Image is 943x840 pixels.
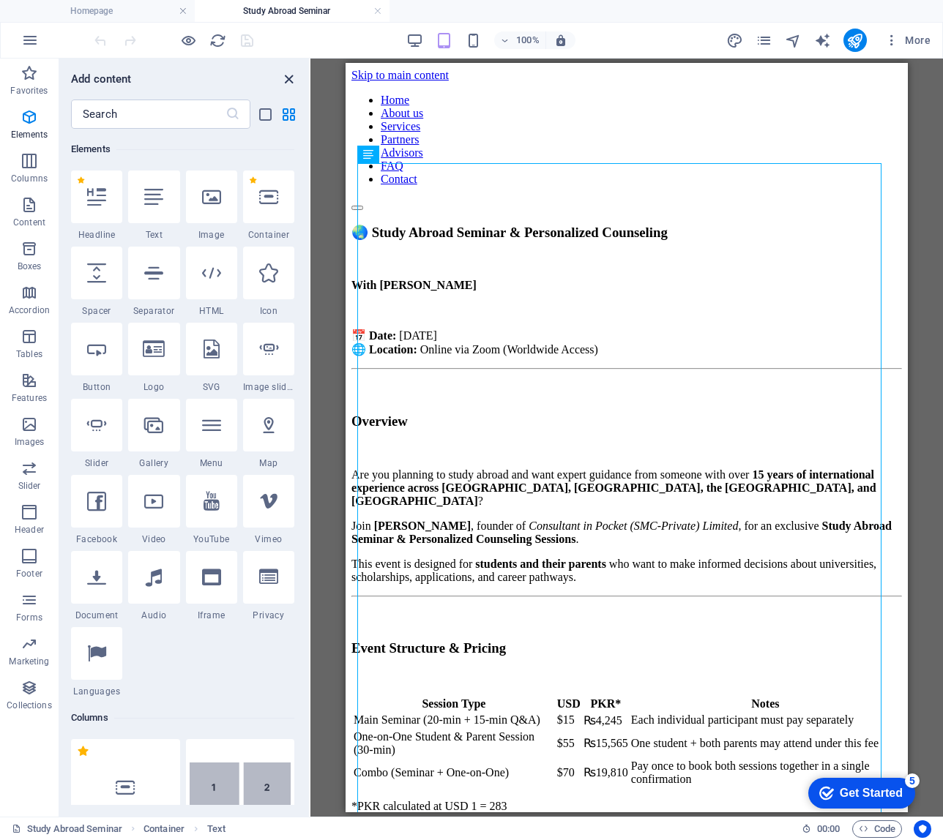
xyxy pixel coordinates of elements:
[256,105,274,123] button: list-view
[243,610,294,621] span: Privacy
[10,85,48,97] p: Favorites
[852,820,902,838] button: Code
[128,323,179,393] div: Logo
[186,475,237,545] div: YouTube
[11,129,48,140] p: Elements
[71,686,122,697] span: Languages
[71,100,225,129] input: Search
[71,381,122,393] span: Button
[128,533,179,545] span: Video
[186,610,237,621] span: Iframe
[186,323,237,393] div: SVG
[128,457,179,469] span: Gallery
[186,533,237,545] span: YouTube
[16,568,42,580] p: Footer
[143,820,225,838] nav: breadcrumb
[785,32,802,49] i: Navigator
[71,247,122,317] div: Spacer
[207,820,225,838] span: Click to select. Double-click to edit
[190,762,291,812] img: 2-columns.svg
[128,475,179,545] div: Video
[209,32,226,49] i: Reload page
[554,34,567,47] i: On resize automatically adjust zoom level to fit chosen device.
[71,610,122,621] span: Document
[186,457,237,469] span: Menu
[128,381,179,393] span: Logo
[186,247,237,317] div: HTML
[128,305,179,317] span: Separator
[802,820,840,838] h6: Session time
[195,3,389,19] h4: Study Abroad Seminar
[756,31,773,49] button: pages
[186,381,237,393] span: SVG
[11,173,48,184] p: Columns
[243,170,294,241] div: Container
[71,627,122,697] div: Languages
[879,29,936,52] button: More
[243,305,294,317] span: Icon
[186,229,237,241] span: Image
[9,656,49,667] p: Marketing
[71,140,294,158] h6: Elements
[7,700,51,711] p: Collections
[71,457,122,469] span: Slider
[726,31,744,49] button: design
[12,7,119,38] div: Get Started 5 items remaining, 0% complete
[756,32,772,49] i: Pages (Ctrl+Alt+S)
[814,32,831,49] i: AI Writer
[516,31,540,49] h6: 100%
[186,305,237,317] span: HTML
[71,475,122,545] div: Facebook
[243,229,294,241] span: Container
[71,399,122,469] div: Slider
[884,33,931,48] span: More
[243,381,294,393] span: Image slider
[13,217,45,228] p: Content
[243,247,294,317] div: Icon
[243,323,294,393] div: Image slider
[128,399,179,469] div: Gallery
[179,31,197,49] button: Click here to leave preview mode and continue editing
[77,176,85,184] span: Remove from favorites
[128,551,179,621] div: Audio
[71,305,122,317] span: Spacer
[243,533,294,545] span: Vimeo
[243,457,294,469] span: Map
[249,176,257,184] span: Remove from favorites
[128,610,179,621] span: Audio
[914,820,931,838] button: Usercentrics
[128,229,179,241] span: Text
[494,31,546,49] button: 100%
[280,105,297,123] button: grid-view
[859,820,895,838] span: Code
[71,551,122,621] div: Document
[16,348,42,360] p: Tables
[77,745,89,757] span: Remove from favorites
[243,551,294,621] div: Privacy
[43,16,106,29] div: Get Started
[243,399,294,469] div: Map
[71,533,122,545] span: Facebook
[71,170,122,241] div: Headline
[209,31,226,49] button: reload
[817,820,840,838] span: 00 00
[280,70,297,88] button: close panel
[15,524,44,536] p: Header
[9,304,50,316] p: Accordion
[726,32,743,49] i: Design (Ctrl+Alt+Y)
[843,29,867,52] button: publish
[128,170,179,241] div: Text
[71,70,132,88] h6: Add content
[71,709,294,727] h6: Columns
[16,612,42,623] p: Forms
[71,229,122,241] span: Headline
[18,260,42,272] p: Boxes
[785,31,802,49] button: navigator
[108,3,123,18] div: 5
[186,551,237,621] div: Iframe
[128,247,179,317] div: Separator
[18,480,41,492] p: Slider
[15,436,45,448] p: Images
[71,323,122,393] div: Button
[6,6,103,18] a: Skip to main content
